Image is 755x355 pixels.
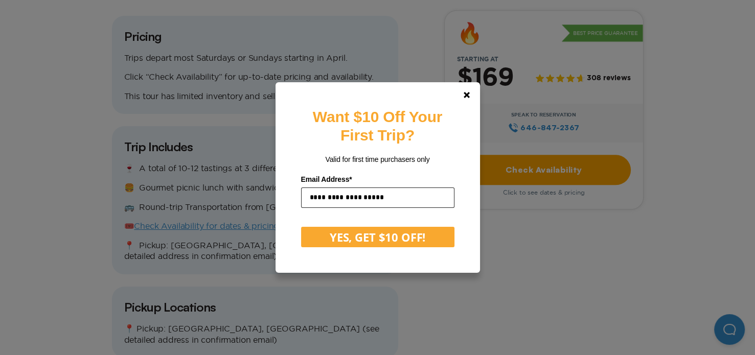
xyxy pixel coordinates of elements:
label: Email Address [301,172,454,187]
strong: Want $10 Off Your First Trip? [313,108,442,144]
button: YES, GET $10 OFF! [301,227,454,247]
span: Required [349,175,352,183]
a: Close [454,83,479,107]
span: Valid for first time purchasers only [325,155,429,163]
